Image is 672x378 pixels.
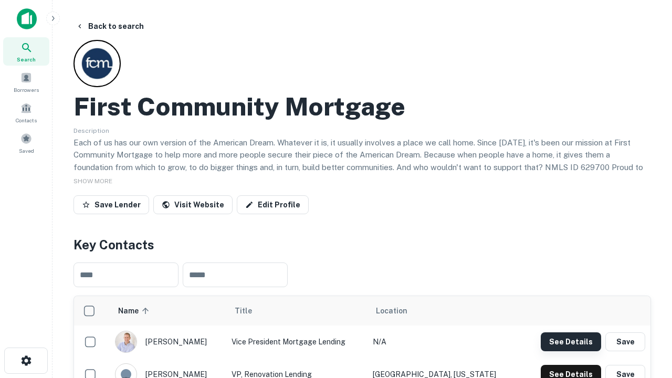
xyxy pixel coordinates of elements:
[73,195,149,214] button: Save Lender
[237,195,309,214] a: Edit Profile
[153,195,233,214] a: Visit Website
[376,304,407,317] span: Location
[73,235,651,254] h4: Key Contacts
[73,177,112,185] span: SHOW MORE
[19,146,34,155] span: Saved
[235,304,266,317] span: Title
[226,325,367,358] td: Vice President Mortgage Lending
[3,68,49,96] a: Borrowers
[118,304,152,317] span: Name
[226,296,367,325] th: Title
[73,136,651,186] p: Each of us has our own version of the American Dream. Whatever it is, it usually involves a place...
[110,296,226,325] th: Name
[73,91,405,122] h2: First Community Mortgage
[541,332,601,351] button: See Details
[3,37,49,66] a: Search
[71,17,148,36] button: Back to search
[3,98,49,127] a: Contacts
[14,86,39,94] span: Borrowers
[367,325,520,358] td: N/A
[619,294,672,344] iframe: Chat Widget
[115,331,221,353] div: [PERSON_NAME]
[16,116,37,124] span: Contacts
[73,127,109,134] span: Description
[3,129,49,157] a: Saved
[367,296,520,325] th: Location
[17,55,36,64] span: Search
[115,331,136,352] img: 1520878720083
[605,332,645,351] button: Save
[17,8,37,29] img: capitalize-icon.png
